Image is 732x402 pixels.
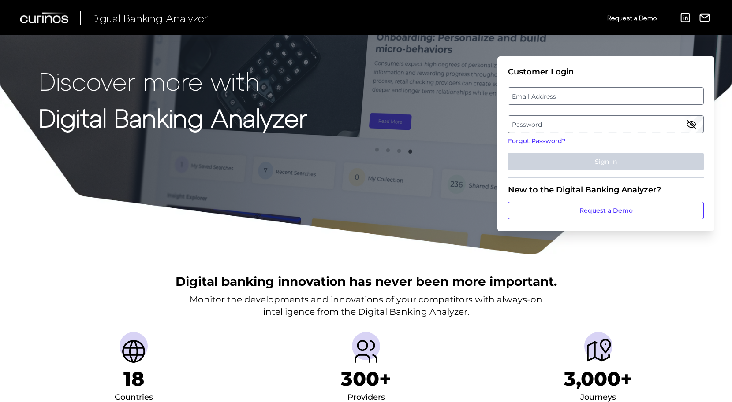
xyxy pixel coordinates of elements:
img: Curinos [20,12,70,23]
strong: Digital Banking Analyzer [39,103,307,132]
h1: 3,000+ [564,367,632,391]
label: Password [508,116,703,132]
img: Countries [120,337,148,365]
h2: Digital banking innovation has never been more important. [176,273,557,290]
a: Forgot Password? [508,136,704,146]
span: Digital Banking Analyzer [91,11,208,24]
p: Monitor the developments and innovations of your competitors with always-on intelligence from the... [190,293,542,318]
span: Request a Demo [607,14,657,22]
label: Email Address [508,88,703,104]
h1: 300+ [341,367,391,391]
button: Sign In [508,153,704,170]
div: New to the Digital Banking Analyzer? [508,185,704,195]
p: Discover more with [39,67,307,95]
img: Journeys [584,337,612,365]
img: Providers [352,337,380,365]
h1: 18 [123,367,144,391]
a: Request a Demo [508,202,704,219]
a: Request a Demo [607,11,657,25]
div: Customer Login [508,67,704,77]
